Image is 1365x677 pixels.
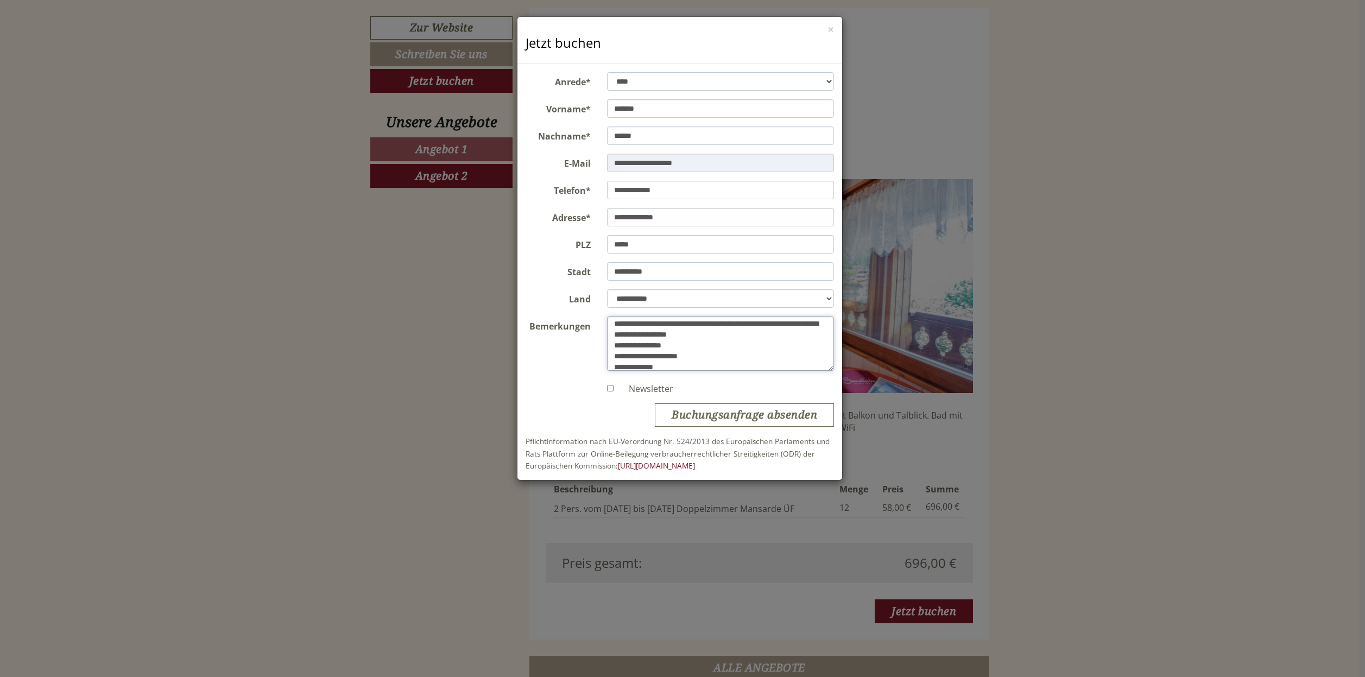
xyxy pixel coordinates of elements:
button: Buchungsanfrage absenden [655,403,834,427]
div: Guten Tag, wie können wir Ihnen helfen? [8,29,187,62]
div: Pension Sandhofer [16,31,181,40]
label: Land [517,289,599,306]
small: Pflichtinformation nach EU-Verordnung Nr. 524/2013 des Europäischen Parlaments und Rats Plattform... [526,436,830,471]
label: Bemerkungen [517,317,599,333]
label: PLZ [517,235,599,251]
small: 15:02 [16,53,181,60]
button: × [827,24,834,35]
label: Anrede* [517,72,599,88]
label: Nachname* [517,126,599,143]
label: Vorname* [517,99,599,116]
h3: Jetzt buchen [526,36,834,50]
label: Newsletter [618,383,673,395]
button: Senden [356,281,428,305]
a: [URL][DOMAIN_NAME] [618,460,695,471]
label: Adresse* [517,208,599,224]
label: Telefon* [517,181,599,197]
div: Sonntag [187,8,241,27]
label: E-Mail [517,154,599,170]
label: Stadt [517,262,599,279]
